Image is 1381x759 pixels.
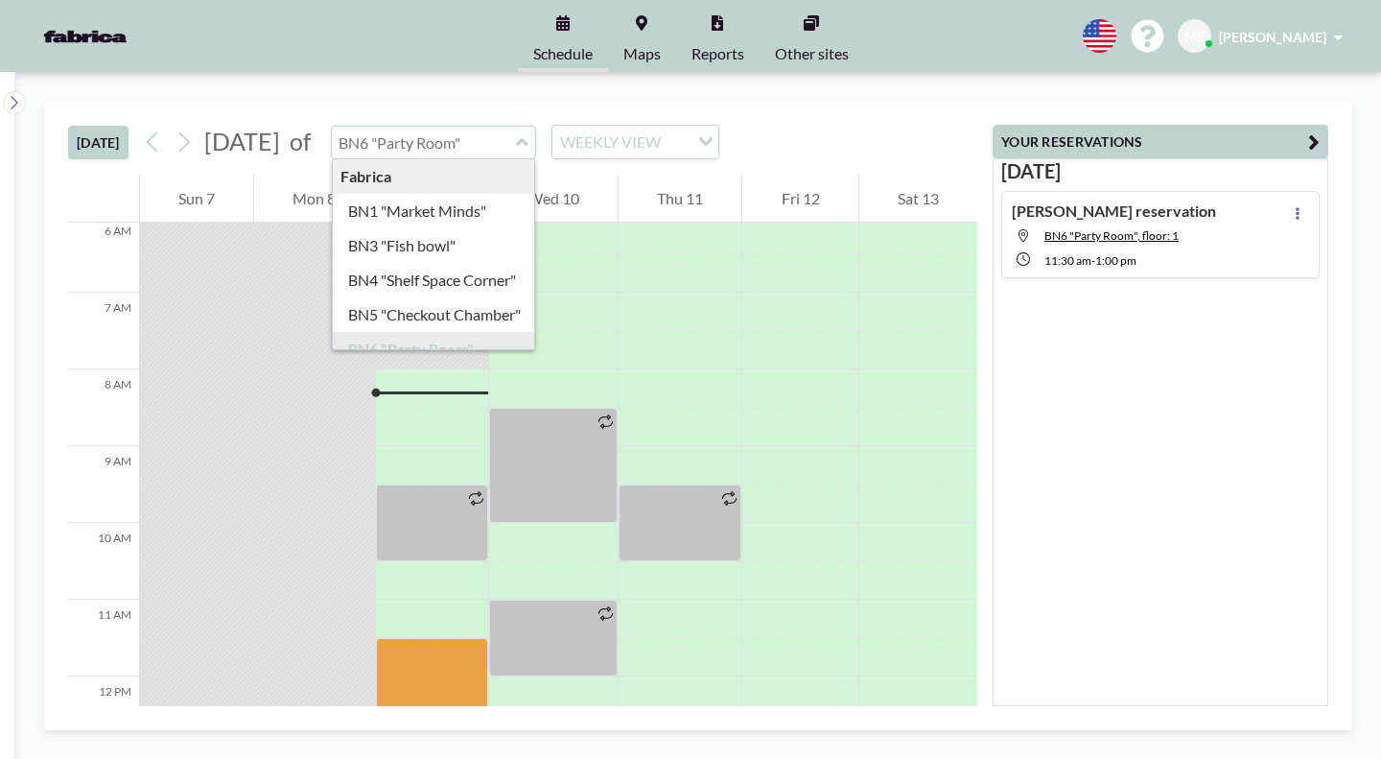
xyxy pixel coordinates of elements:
[333,263,535,297] div: BN4 "Shelf Space Corner"
[140,175,253,223] div: Sun 7
[775,46,849,61] span: Other sites
[859,175,977,223] div: Sat 13
[552,126,718,158] div: Search for option
[254,175,374,223] div: Mon 8
[68,369,139,446] div: 8 AM
[68,293,139,369] div: 7 AM
[667,130,687,154] input: Search for option
[68,523,139,600] div: 10 AM
[742,175,857,223] div: Fri 12
[68,446,139,523] div: 9 AM
[556,130,665,154] span: WEEKLY VIEW
[332,127,516,158] input: BN6 "Party Room"
[68,126,129,159] button: [DATE]
[1012,202,1216,221] h4: [PERSON_NAME] reservation
[1095,253,1136,268] span: 1:00 PM
[68,600,139,676] div: 11 AM
[1044,253,1091,268] span: 11:30 AM
[333,228,535,263] div: BN3 "Fish bowl"
[993,125,1328,158] button: YOUR RESERVATIONS
[1001,159,1320,183] h3: [DATE]
[691,46,744,61] span: Reports
[333,159,535,194] div: Fabrica
[489,175,618,223] div: Wed 10
[333,297,535,332] div: BN5 "Checkout Chamber"
[333,194,535,228] div: BN1 "Market Minds"
[204,127,280,155] span: [DATE]
[1219,29,1326,45] span: [PERSON_NAME]
[68,676,139,753] div: 12 PM
[68,216,139,293] div: 6 AM
[1091,253,1095,268] span: -
[333,332,535,367] div: BN6 "Party Room"
[1044,228,1179,243] span: BN6 "Party Room", floor: 1
[290,127,311,156] span: of
[623,46,661,61] span: Maps
[1184,28,1205,45] span: ME
[31,17,140,56] img: organization-logo
[619,175,741,223] div: Thu 11
[533,46,593,61] span: Schedule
